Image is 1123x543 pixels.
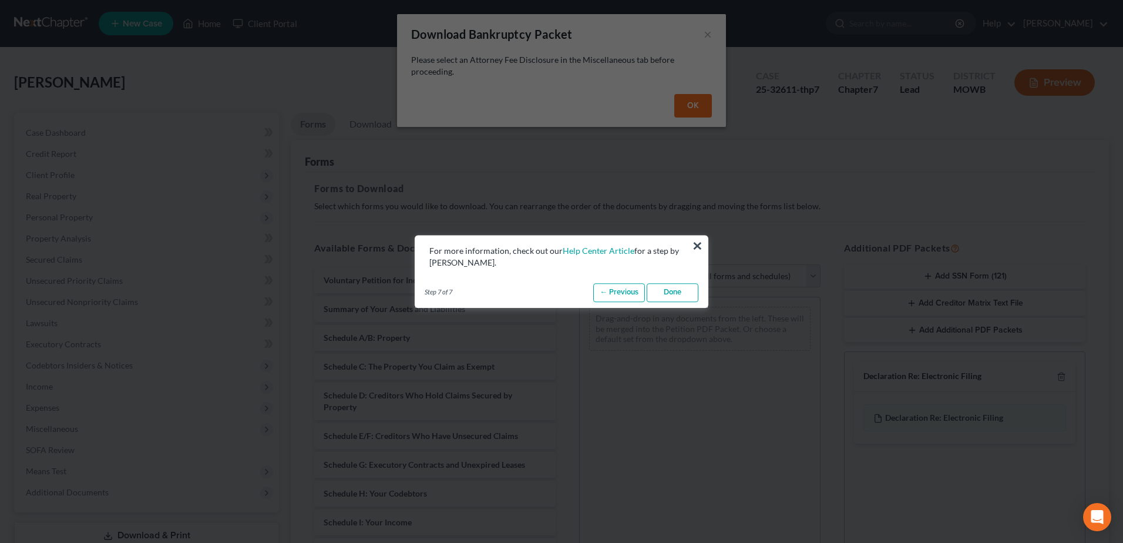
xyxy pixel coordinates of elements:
span: Step 7 of 7 [425,287,452,297]
a: Help Center Article [563,246,634,256]
div: For more information, check out our for a step by [PERSON_NAME]. [429,245,694,269]
a: ← Previous [593,283,645,302]
div: Open Intercom Messenger [1083,503,1111,531]
button: × [692,236,703,255]
a: Done [647,283,698,302]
